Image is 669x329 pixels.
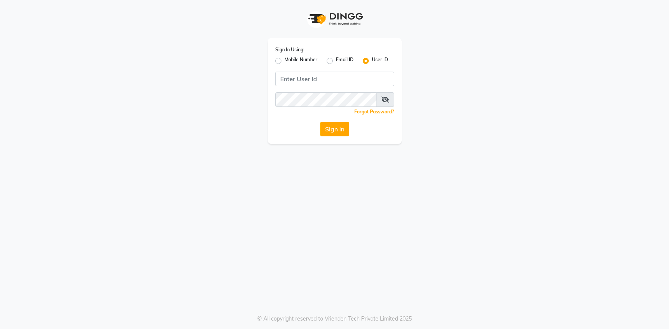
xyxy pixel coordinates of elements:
input: Username [275,92,377,107]
label: User ID [372,56,388,65]
label: Email ID [336,56,353,65]
a: Forgot Password? [354,109,394,115]
img: logo1.svg [304,8,365,30]
label: Sign In Using: [275,46,304,53]
label: Mobile Number [284,56,317,65]
input: Username [275,72,394,86]
button: Sign In [320,122,349,136]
